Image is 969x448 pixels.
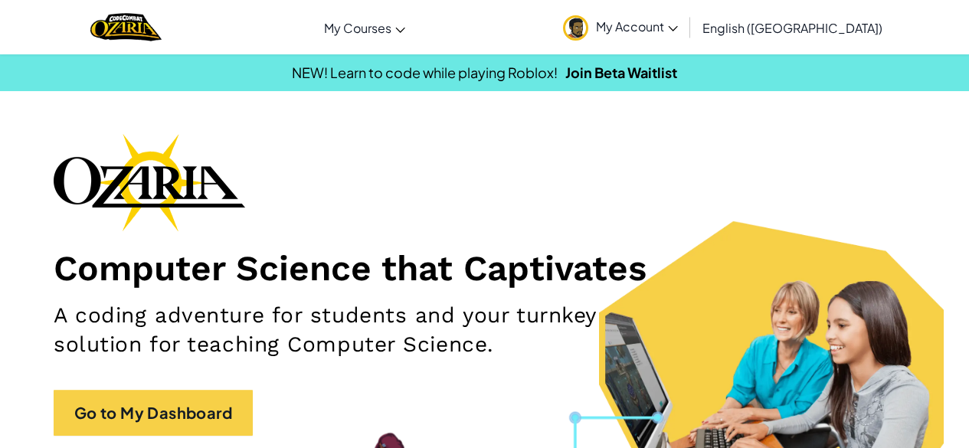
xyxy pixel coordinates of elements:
[695,7,890,48] a: English ([GEOGRAPHIC_DATA])
[316,7,413,48] a: My Courses
[702,20,882,36] span: English ([GEOGRAPHIC_DATA])
[54,301,631,359] h2: A coding adventure for students and your turnkey solution for teaching Computer Science.
[565,64,677,81] a: Join Beta Waitlist
[54,247,915,289] h1: Computer Science that Captivates
[54,390,253,436] a: Go to My Dashboard
[90,11,162,43] a: Ozaria by CodeCombat logo
[54,133,245,231] img: Ozaria branding logo
[563,15,588,41] img: avatar
[90,11,162,43] img: Home
[292,64,558,81] span: NEW! Learn to code while playing Roblox!
[324,20,391,36] span: My Courses
[555,3,686,51] a: My Account
[596,18,678,34] span: My Account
